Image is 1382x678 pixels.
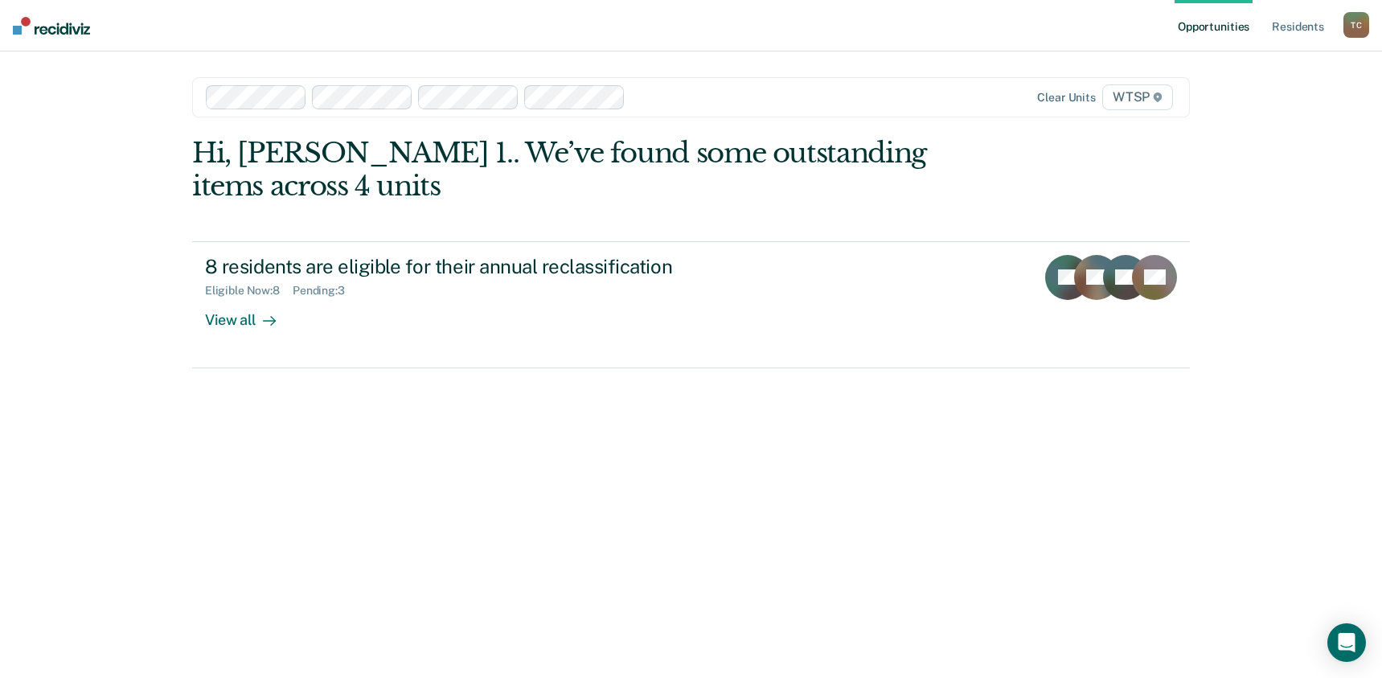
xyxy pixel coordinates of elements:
[1327,623,1366,662] div: Open Intercom Messenger
[205,284,293,298] div: Eligible Now : 8
[1343,12,1369,38] div: T C
[192,241,1190,368] a: 8 residents are eligible for their annual reclassificationEligible Now:8Pending:3View all
[1037,91,1096,105] div: Clear units
[13,17,90,35] img: Recidiviz
[205,298,295,329] div: View all
[192,137,990,203] div: Hi, [PERSON_NAME] 1.. We’ve found some outstanding items across 4 units
[205,255,769,278] div: 8 residents are eligible for their annual reclassification
[1102,84,1173,110] span: WTSP
[1343,12,1369,38] button: TC
[293,284,358,298] div: Pending : 3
